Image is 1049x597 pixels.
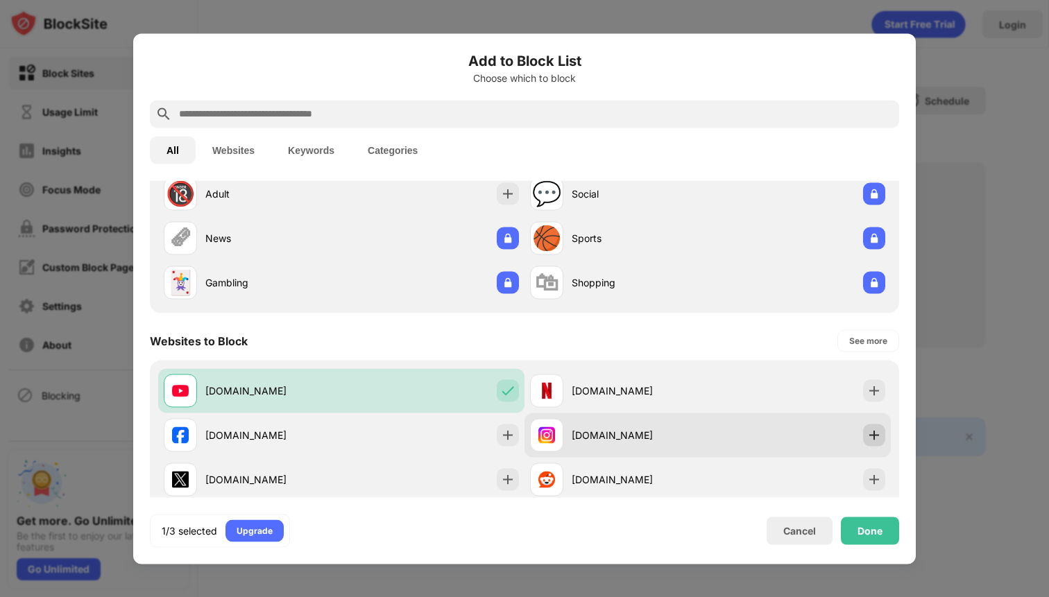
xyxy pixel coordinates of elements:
[572,428,708,442] div: [DOMAIN_NAME]
[572,231,708,245] div: Sports
[162,524,217,537] div: 1/3 selected
[538,426,555,443] img: favicons
[205,187,341,201] div: Adult
[538,471,555,487] img: favicons
[166,180,195,208] div: 🔞
[237,524,273,537] div: Upgrade
[205,383,341,398] div: [DOMAIN_NAME]
[858,525,882,536] div: Done
[572,383,708,398] div: [DOMAIN_NAME]
[205,428,341,442] div: [DOMAIN_NAME]
[196,136,271,164] button: Websites
[572,472,708,487] div: [DOMAIN_NAME]
[172,426,189,443] img: favicons
[572,275,708,290] div: Shopping
[172,382,189,399] img: favicons
[205,275,341,290] div: Gambling
[271,136,351,164] button: Keywords
[150,334,248,347] div: Websites to Block
[532,224,561,252] div: 🏀
[535,268,558,297] div: 🛍
[205,231,341,245] div: News
[783,525,816,537] div: Cancel
[538,382,555,399] img: favicons
[351,136,434,164] button: Categories
[532,180,561,208] div: 💬
[150,72,899,83] div: Choose which to block
[849,334,887,347] div: See more
[155,105,172,122] img: search.svg
[166,268,195,297] div: 🃏
[150,136,196,164] button: All
[150,50,899,71] h6: Add to Block List
[205,472,341,487] div: [DOMAIN_NAME]
[172,471,189,487] img: favicons
[169,224,192,252] div: 🗞
[572,187,708,201] div: Social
